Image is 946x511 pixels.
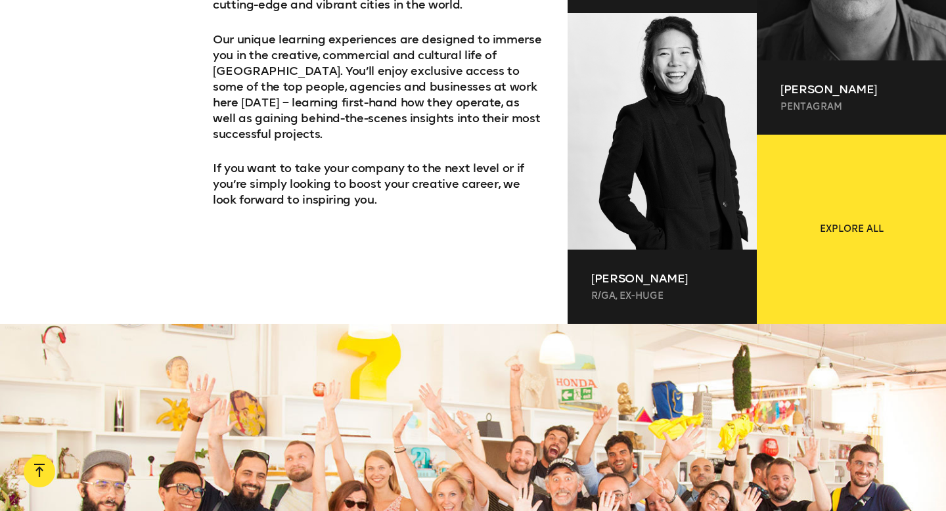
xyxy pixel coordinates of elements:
p: If you want to take your company to the next level or if you’re simply looking to boost your crea... [213,160,544,208]
p: [PERSON_NAME] [780,81,922,97]
p: Our unique learning experiences are designed to immerse you in the creative, commercial and cultu... [213,32,544,142]
span: Explore all [820,223,884,236]
p: Pentagram [780,100,922,114]
p: [PERSON_NAME] [591,271,733,286]
p: R/GA, ex-Huge [591,290,733,303]
a: Explore all [757,135,946,324]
